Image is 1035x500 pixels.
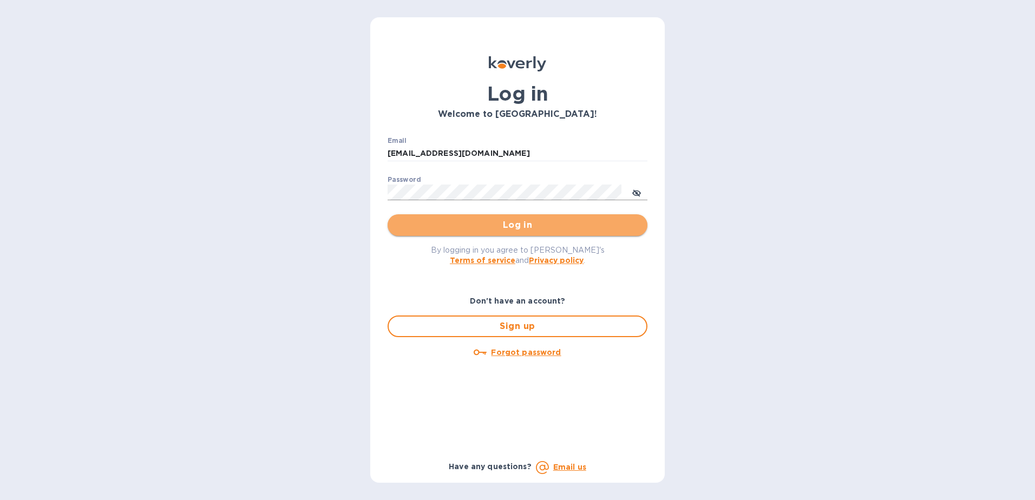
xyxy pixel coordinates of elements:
[396,219,639,232] span: Log in
[388,137,407,144] label: Email
[388,214,647,236] button: Log in
[388,82,647,105] h1: Log in
[388,109,647,120] h3: Welcome to [GEOGRAPHIC_DATA]!
[553,463,586,471] a: Email us
[450,256,515,265] a: Terms of service
[449,462,532,471] b: Have any questions?
[491,348,561,357] u: Forgot password
[489,56,546,71] img: Koverly
[388,176,421,183] label: Password
[388,315,647,337] button: Sign up
[431,246,605,265] span: By logging in you agree to [PERSON_NAME]'s and .
[388,146,647,162] input: Enter email address
[626,181,647,203] button: toggle password visibility
[397,320,638,333] span: Sign up
[470,297,566,305] b: Don't have an account?
[529,256,584,265] a: Privacy policy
